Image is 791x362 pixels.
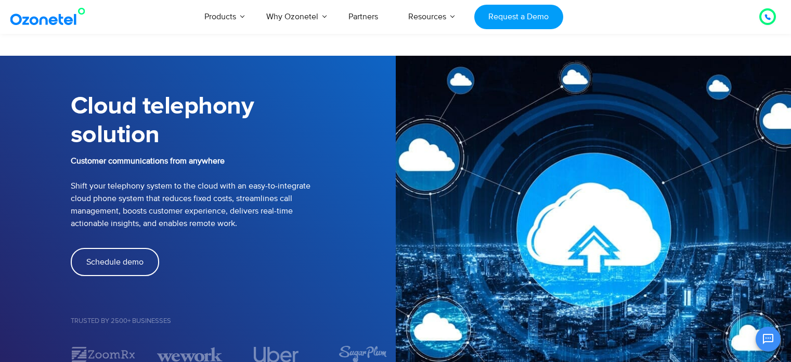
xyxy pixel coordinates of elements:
[71,156,225,166] b: Customer communications from anywhere
[71,92,396,149] h1: Cloud telephony solution
[756,327,781,352] button: Open chat
[474,5,563,29] a: Request a Demo
[86,258,144,266] span: Schedule demo
[71,248,159,276] a: Schedule demo
[71,318,396,324] h5: Trusted by 2500+ Businesses
[71,155,396,230] p: Shift your telephony system to the cloud with an easy-to-integrate cloud phone system that reduce...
